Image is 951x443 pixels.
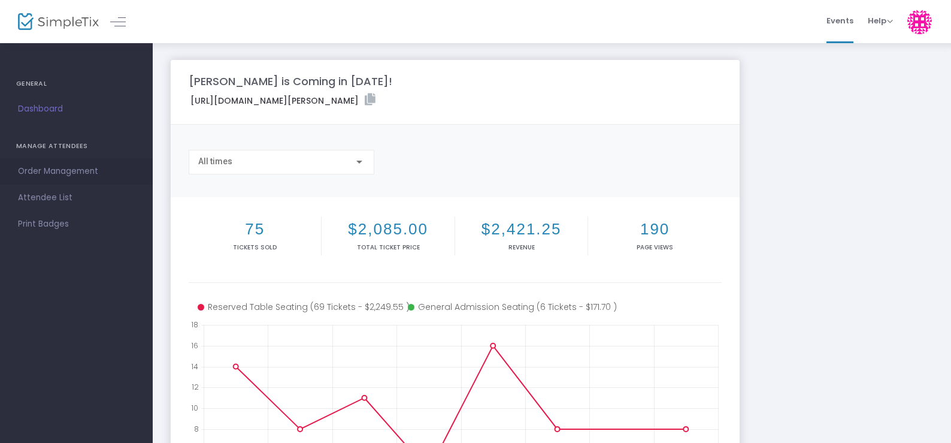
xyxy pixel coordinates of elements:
span: Attendee List [18,190,135,206]
span: All times [198,156,232,166]
text: 10 [191,403,198,413]
span: Print Badges [18,216,135,232]
h2: 190 [590,220,719,239]
p: Total Ticket Price [324,243,452,252]
text: 14 [191,361,198,371]
h2: $2,085.00 [324,220,452,239]
h4: GENERAL [16,72,137,96]
text: 16 [191,340,198,350]
span: Dashboard [18,101,135,117]
p: Tickets sold [191,243,319,252]
text: 18 [191,320,198,330]
p: Page Views [590,243,719,252]
span: Events [826,5,853,36]
text: 8 [194,423,199,433]
span: Help [868,15,893,26]
text: 12 [192,382,199,392]
h2: $2,421.25 [458,220,585,239]
m-panel-title: [PERSON_NAME] is Coming in [DATE]! [189,73,392,89]
label: [URL][DOMAIN_NAME][PERSON_NAME] [190,94,375,107]
span: Order Management [18,164,135,179]
p: Revenue [458,243,585,252]
h2: 75 [191,220,319,239]
h4: MANAGE ATTENDEES [16,134,137,158]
